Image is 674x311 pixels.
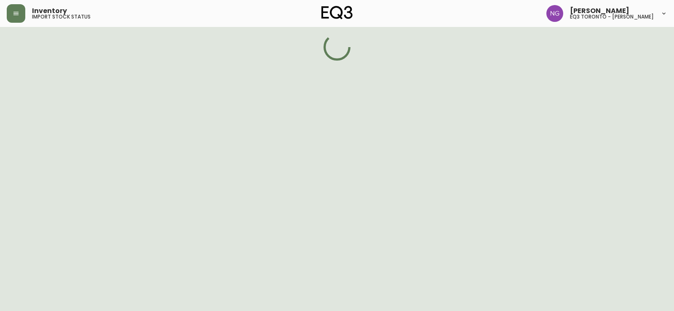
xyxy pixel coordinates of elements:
img: logo [321,6,353,19]
span: [PERSON_NAME] [570,8,629,14]
h5: eq3 toronto - [PERSON_NAME] [570,14,654,19]
h5: import stock status [32,14,91,19]
span: Inventory [32,8,67,14]
img: e41bb40f50a406efe12576e11ba219ad [546,5,563,22]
